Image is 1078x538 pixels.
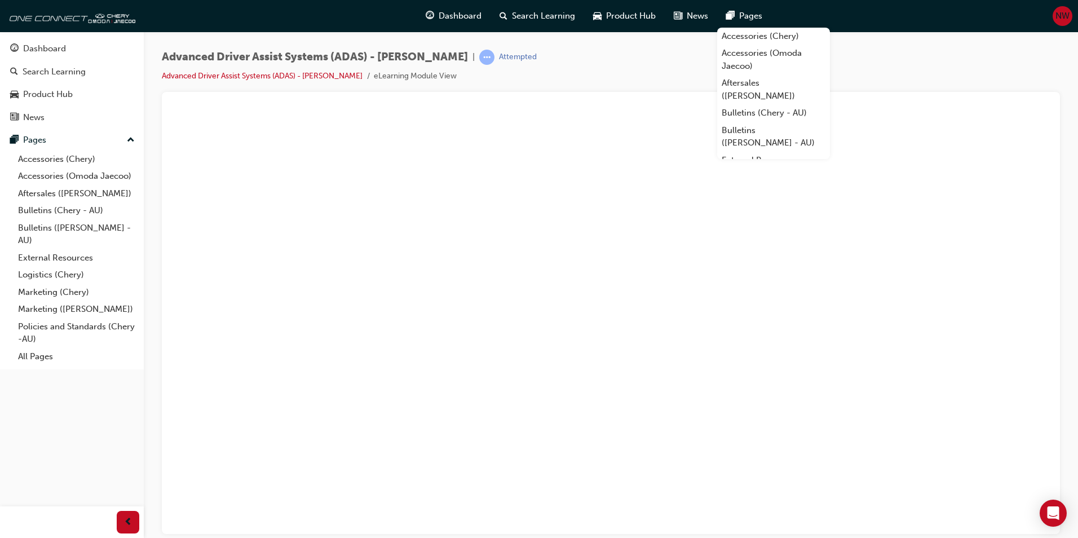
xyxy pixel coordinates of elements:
[1040,500,1067,527] div: Open Intercom Messenger
[674,9,682,23] span: news-icon
[439,10,481,23] span: Dashboard
[14,249,139,267] a: External Resources
[6,5,135,27] img: oneconnect
[162,51,468,64] span: Advanced Driver Assist Systems (ADAS) - [PERSON_NAME]
[124,515,132,530] span: prev-icon
[10,90,19,100] span: car-icon
[14,301,139,318] a: Marketing ([PERSON_NAME])
[499,52,537,63] div: Attempted
[717,152,830,169] a: External Resources
[14,219,139,249] a: Bulletins ([PERSON_NAME] - AU)
[479,50,494,65] span: learningRecordVerb_ATTEMPT-icon
[5,38,139,59] a: Dashboard
[5,130,139,151] button: Pages
[5,107,139,128] a: News
[23,134,46,147] div: Pages
[1055,10,1070,23] span: NW
[23,111,45,124] div: News
[14,202,139,219] a: Bulletins (Chery - AU)
[14,185,139,202] a: Aftersales ([PERSON_NAME])
[426,9,434,23] span: guage-icon
[491,5,584,28] a: search-iconSearch Learning
[717,122,830,152] a: Bulletins ([PERSON_NAME] - AU)
[606,10,656,23] span: Product Hub
[717,74,830,104] a: Aftersales ([PERSON_NAME])
[593,9,602,23] span: car-icon
[23,42,66,55] div: Dashboard
[14,266,139,284] a: Logistics (Chery)
[14,151,139,168] a: Accessories (Chery)
[687,10,708,23] span: News
[717,45,830,74] a: Accessories (Omoda Jaecoo)
[584,5,665,28] a: car-iconProduct Hub
[374,70,457,83] li: eLearning Module View
[14,318,139,348] a: Policies and Standards (Chery -AU)
[417,5,491,28] a: guage-iconDashboard
[472,51,475,64] span: |
[5,61,139,82] a: Search Learning
[717,5,771,28] a: pages-iconPages
[717,104,830,122] a: Bulletins (Chery - AU)
[10,135,19,145] span: pages-icon
[23,88,73,101] div: Product Hub
[14,167,139,185] a: Accessories (Omoda Jaecoo)
[726,9,735,23] span: pages-icon
[665,5,717,28] a: news-iconNews
[10,113,19,123] span: news-icon
[14,284,139,301] a: Marketing (Chery)
[23,65,86,78] div: Search Learning
[14,348,139,365] a: All Pages
[1053,6,1072,26] button: NW
[127,133,135,148] span: up-icon
[5,84,139,105] a: Product Hub
[500,9,507,23] span: search-icon
[5,36,139,130] button: DashboardSearch LearningProduct HubNews
[512,10,575,23] span: Search Learning
[10,44,19,54] span: guage-icon
[717,28,830,45] a: Accessories (Chery)
[739,10,762,23] span: Pages
[162,71,363,81] a: Advanced Driver Assist Systems (ADAS) - [PERSON_NAME]
[10,67,18,77] span: search-icon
